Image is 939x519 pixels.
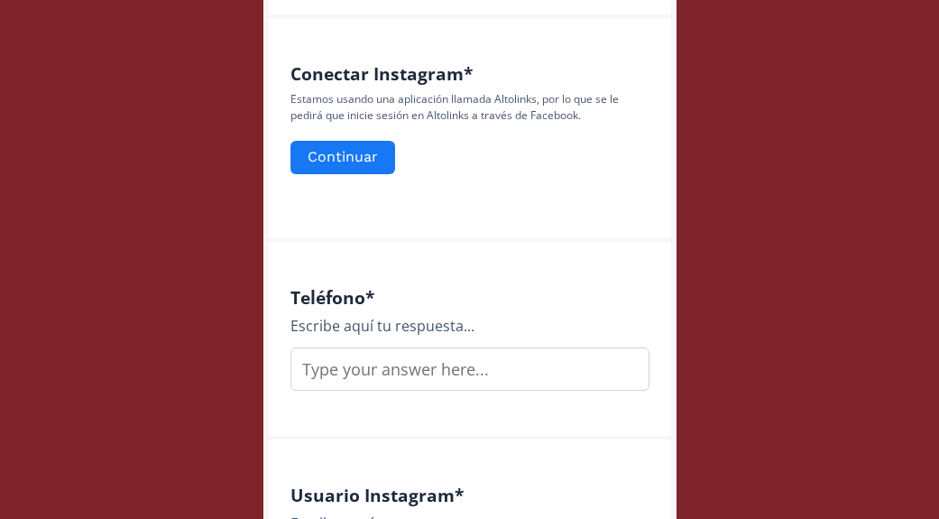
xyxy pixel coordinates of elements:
h4: Teléfono * [290,287,649,308]
div: Escribe aquí tu respuesta... [290,315,649,337]
p: Estamos usando una aplicación llamada Altolinks, por lo que se le pedirá que inicie sesión en Alt... [290,91,649,124]
button: Continuar [290,141,395,174]
h4: Conectar Instagram * [290,63,649,84]
input: Type your answer here... [290,348,649,391]
h4: Usuario Instagram * [290,485,649,505]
